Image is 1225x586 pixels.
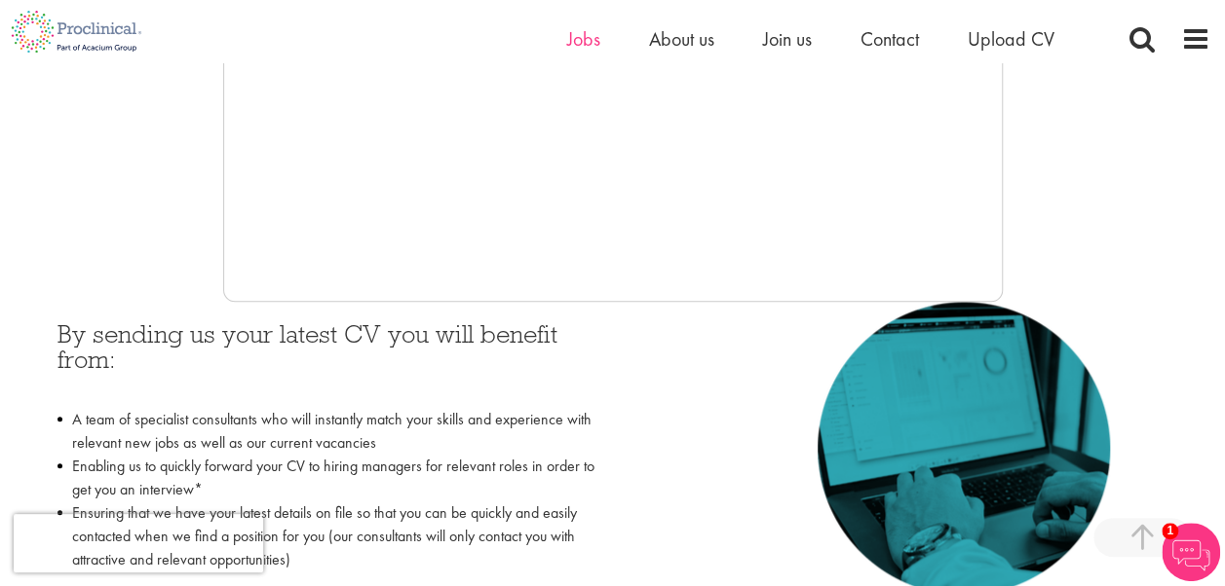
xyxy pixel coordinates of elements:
a: About us [649,26,714,52]
iframe: reCAPTCHA [14,514,263,572]
a: Upload CV [968,26,1054,52]
a: Jobs [567,26,600,52]
h3: By sending us your latest CV you will benefit from: [57,321,598,398]
a: Contact [861,26,919,52]
li: Enabling us to quickly forward your CV to hiring managers for relevant roles in order to get you ... [57,455,598,501]
img: Chatbot [1162,523,1220,581]
span: 1 [1162,523,1178,539]
a: Join us [763,26,812,52]
li: A team of specialist consultants who will instantly match your skills and experience with relevan... [57,408,598,455]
